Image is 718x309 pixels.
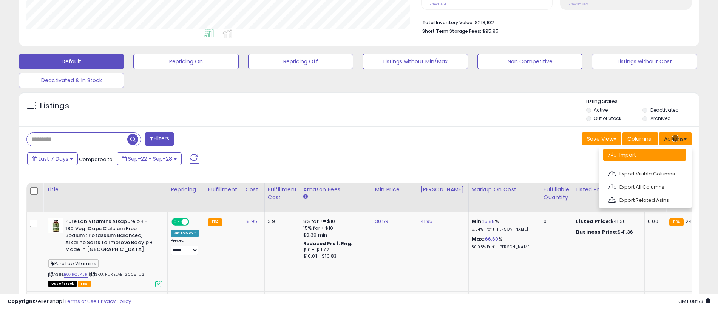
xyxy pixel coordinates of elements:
span: FBA [78,281,91,287]
span: 24.95 [686,218,699,225]
label: Archived [650,115,671,121]
div: Amazon Fees [303,186,369,194]
b: Reduced Prof. Rng. [303,240,353,247]
div: ASIN: [48,218,162,286]
button: Non Competitive [477,54,582,69]
small: FBA [208,218,222,226]
div: 15% for > $10 [303,225,366,232]
small: Prev: 45.86% [568,2,588,6]
div: $10.01 - $10.83 [303,253,366,260]
button: Save View [582,132,621,145]
button: Columns [622,132,658,145]
div: Repricing [171,186,202,194]
div: $41.36 [576,218,639,225]
div: Fulfillment Cost [268,186,297,201]
div: % [472,236,534,250]
div: Fulfillable Quantity [544,186,570,201]
div: Preset: [171,238,199,255]
a: Export All Columns [603,181,686,193]
b: Total Inventory Value: [422,19,474,26]
button: Last 7 Days [27,152,78,165]
small: FBA [669,218,683,226]
small: Prev: 1,324 [429,2,446,6]
label: Out of Stock [594,115,621,121]
a: Import [603,149,686,161]
div: 0.00 [648,218,660,225]
button: Repricing Off [248,54,353,69]
b: Short Term Storage Fees: [422,28,481,34]
button: Default [19,54,124,69]
p: 30.08% Profit [PERSON_NAME] [472,244,534,250]
div: % [472,218,534,232]
div: Fulfillment [208,186,239,194]
span: Compared to: [79,156,114,163]
span: $95.95 [482,28,499,35]
span: 2025-10-6 08:53 GMT [678,298,710,305]
div: $0.30 min [303,232,366,238]
button: Repricing On [133,54,238,69]
a: 66.60 [485,235,499,243]
div: Markup on Cost [472,186,537,194]
a: Terms of Use [65,298,97,305]
div: [PERSON_NAME] [420,186,465,194]
a: Export Related Asins [603,194,686,206]
span: Sep-22 - Sep-28 [128,155,172,163]
label: Deactivated [650,107,679,113]
div: Listed Price [576,186,641,194]
button: Deactivated & In Stock [19,73,124,88]
div: 0 [544,218,567,225]
h5: Listings [40,101,69,111]
a: 18.95 [245,218,257,225]
th: The percentage added to the cost of goods (COGS) that forms the calculator for Min & Max prices. [468,183,540,212]
img: 31Wz5c6bx8L._SL40_.jpg [48,218,63,233]
span: | SKU: PURELAB-2005-US [89,271,145,277]
span: Last 7 Days [39,155,68,163]
a: 30.59 [375,218,389,225]
span: Columns [627,135,651,143]
span: Pure Lab Vitamins [48,259,99,268]
a: B07RCLP1JR [64,271,88,278]
b: Max: [472,235,485,243]
p: 9.84% Profit [PERSON_NAME] [472,227,534,232]
div: $41.36 [576,229,639,235]
button: Listings without Min/Max [363,54,468,69]
span: OFF [188,219,200,225]
b: Listed Price: [576,218,610,225]
b: Pure Lab Vitamins Alkapure pH - 180 Vegi Caps Calcium Free, Sodium : Potassium Balanced, Alkaline... [65,218,157,255]
div: 3.9 [268,218,294,225]
small: Amazon Fees. [303,194,308,200]
div: Cost [245,186,261,194]
strong: Copyright [8,298,35,305]
button: Actions [659,132,692,145]
label: Active [594,107,608,113]
a: 41.95 [420,218,433,225]
b: Min: [472,218,483,225]
span: ON [172,219,182,225]
p: Listing States: [586,98,699,105]
a: Export Visible Columns [603,168,686,180]
button: Sep-22 - Sep-28 [117,152,182,165]
a: 15.88 [483,218,495,225]
a: Privacy Policy [98,298,131,305]
b: Business Price: [576,228,618,235]
span: All listings that are currently out of stock and unavailable for purchase on Amazon [48,281,77,287]
div: $10 - $11.72 [303,247,366,253]
button: Listings without Cost [592,54,697,69]
div: Min Price [375,186,414,194]
button: Filters [145,132,174,146]
li: $218,102 [422,17,686,26]
div: seller snap | | [8,298,131,305]
div: Title [46,186,164,194]
div: 8% for <= $10 [303,218,366,225]
div: Set To Max * [171,230,199,237]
